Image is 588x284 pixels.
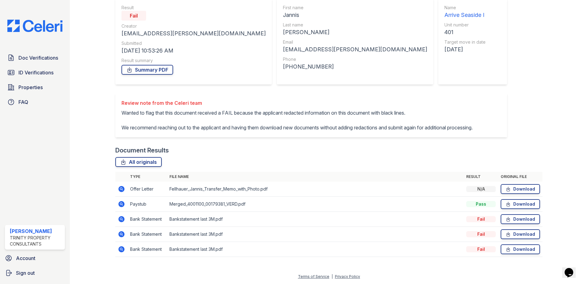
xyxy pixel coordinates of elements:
[128,242,167,257] td: Bank Statement
[444,39,486,45] div: Target move in date
[466,231,496,237] div: Fail
[167,172,464,182] th: File name
[121,57,266,64] div: Result summary
[283,22,427,28] div: Last name
[501,244,540,254] a: Download
[128,227,167,242] td: Bank Statement
[5,66,65,79] a: ID Verifications
[18,84,43,91] span: Properties
[121,99,473,107] div: Review note from the Celeri team
[121,29,266,38] div: [EMAIL_ADDRESS][PERSON_NAME][DOMAIN_NAME]
[466,216,496,222] div: Fail
[121,109,473,131] p: Wanted to flag that this document received a FAIL because the applicant redacted information on t...
[10,235,62,247] div: Trinity Property Consultants
[121,40,266,46] div: Submitted
[5,96,65,108] a: FAQ
[115,146,169,155] div: Document Results
[16,269,35,277] span: Sign out
[464,172,498,182] th: Result
[332,274,333,279] div: |
[2,20,67,32] img: CE_Logo_Blue-a8612792a0a2168367f1c8372b55b34899dd931a85d93a1a3d3e32e68fde9ad4.png
[501,199,540,209] a: Download
[283,39,427,45] div: Email
[18,54,58,61] span: Doc Verifications
[5,52,65,64] a: Doc Verifications
[128,172,167,182] th: Type
[121,23,266,29] div: Creator
[128,212,167,227] td: Bank Statement
[444,45,486,54] div: [DATE]
[283,5,427,11] div: First name
[283,62,427,71] div: [PHONE_NUMBER]
[283,45,427,54] div: [EMAIL_ADDRESS][PERSON_NAME][DOMAIN_NAME]
[121,11,146,21] div: Fail
[498,172,542,182] th: Original file
[128,182,167,197] td: Offer Letter
[444,22,486,28] div: Unit number
[5,81,65,93] a: Properties
[283,56,427,62] div: Phone
[167,227,464,242] td: Bankstatement last 3M.pdf
[2,267,67,279] a: Sign out
[501,184,540,194] a: Download
[167,197,464,212] td: Merged_4001100_00179381_VERD.pdf
[167,242,464,257] td: Bankstatement last 3M.pdf
[562,259,582,278] iframe: chat widget
[16,254,35,262] span: Account
[121,65,173,75] a: Summary PDF
[128,197,167,212] td: Paystub
[444,5,486,11] div: Name
[444,28,486,37] div: 401
[18,69,54,76] span: ID Verifications
[283,11,427,19] div: Jannis
[167,182,464,197] td: Fellhauer_Jannis_Transfer_Memo_with_Photo.pdf
[10,227,62,235] div: [PERSON_NAME]
[335,274,360,279] a: Privacy Policy
[444,11,486,19] div: Arrive Seaside I
[298,274,329,279] a: Terms of Service
[167,212,464,227] td: Bankstatement last 3M.pdf
[466,201,496,207] div: Pass
[121,46,266,55] div: [DATE] 10:53:26 AM
[115,157,162,167] a: All originals
[501,229,540,239] a: Download
[466,246,496,252] div: Fail
[466,186,496,192] div: N/A
[18,98,28,106] span: FAQ
[283,28,427,37] div: [PERSON_NAME]
[2,252,67,264] a: Account
[501,214,540,224] a: Download
[121,5,266,11] div: Result
[444,5,486,19] a: Name Arrive Seaside I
